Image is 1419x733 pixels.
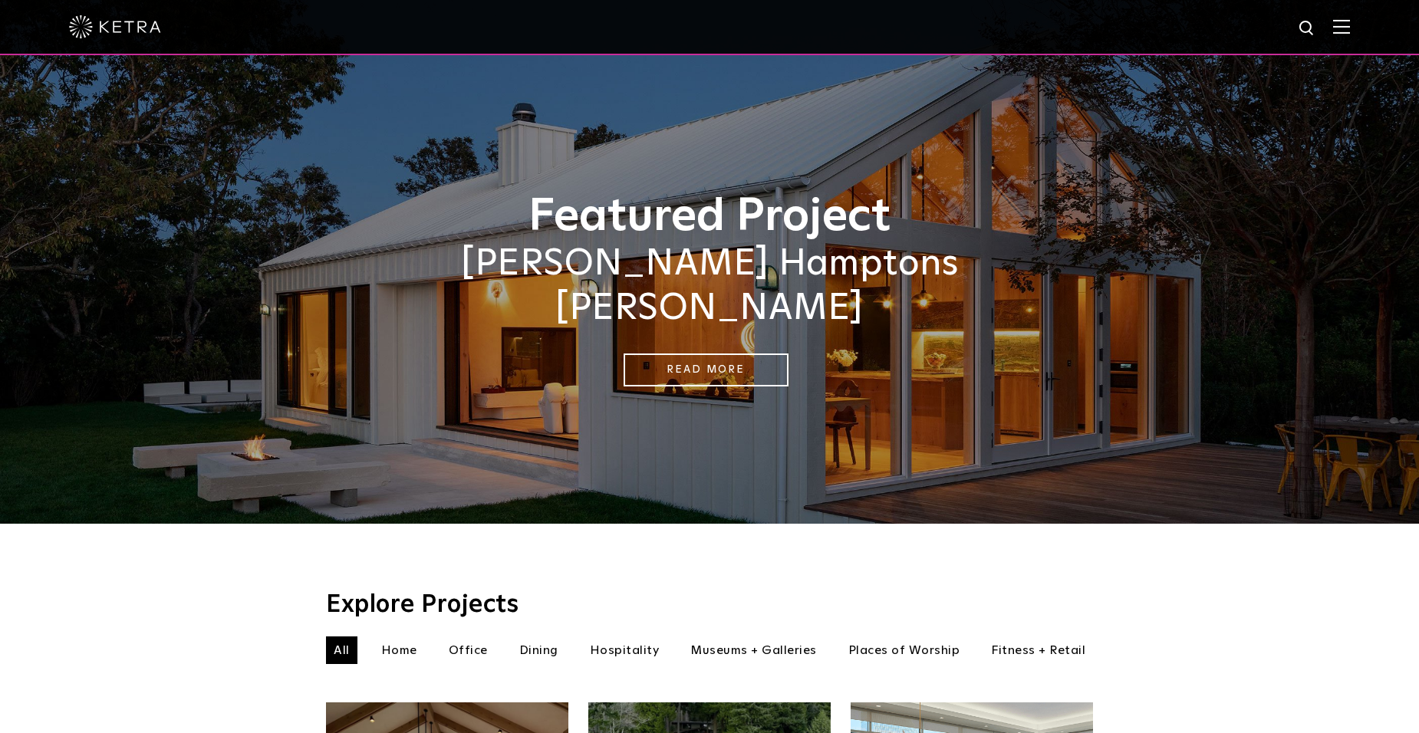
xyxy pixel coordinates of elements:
li: Dining [512,636,566,664]
li: Fitness + Retail [983,636,1093,664]
li: All [326,636,357,664]
img: Hamburger%20Nav.svg [1333,19,1350,34]
h3: Explore Projects [326,593,1093,617]
li: Home [374,636,425,664]
li: Museums + Galleries [683,636,825,664]
h1: Featured Project [326,192,1093,242]
h2: [PERSON_NAME] Hamptons [PERSON_NAME] [326,242,1093,330]
img: search icon [1298,19,1317,38]
li: Places of Worship [841,636,968,664]
li: Office [441,636,495,664]
img: ketra-logo-2019-white [69,15,161,38]
a: Read More [624,353,789,386]
li: Hospitality [582,636,667,664]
